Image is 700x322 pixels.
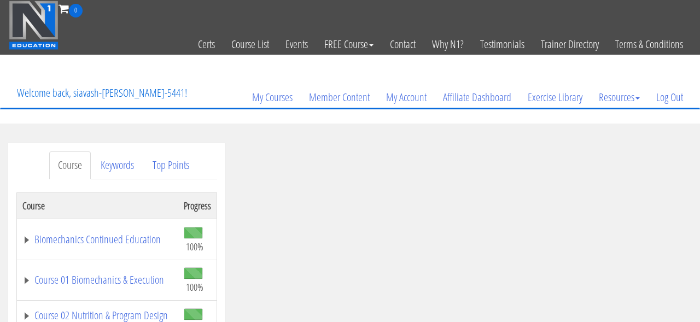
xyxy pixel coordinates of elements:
[223,17,277,71] a: Course List
[9,1,59,50] img: n1-education
[17,192,178,219] th: Course
[277,17,316,71] a: Events
[69,4,83,17] span: 0
[144,151,198,179] a: Top Points
[186,281,203,293] span: 100%
[591,71,648,124] a: Resources
[178,192,217,219] th: Progress
[378,71,435,124] a: My Account
[316,17,382,71] a: FREE Course
[22,234,173,245] a: Biomechanics Continued Education
[22,274,173,285] a: Course 01 Biomechanics & Execution
[244,71,301,124] a: My Courses
[92,151,143,179] a: Keywords
[59,1,83,16] a: 0
[607,17,691,71] a: Terms & Conditions
[186,241,203,253] span: 100%
[190,17,223,71] a: Certs
[533,17,607,71] a: Trainer Directory
[301,71,378,124] a: Member Content
[382,17,424,71] a: Contact
[49,151,91,179] a: Course
[424,17,472,71] a: Why N1?
[520,71,591,124] a: Exercise Library
[648,71,691,124] a: Log Out
[472,17,533,71] a: Testimonials
[9,71,195,115] p: Welcome back, siavash-[PERSON_NAME]-5441!
[435,71,520,124] a: Affiliate Dashboard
